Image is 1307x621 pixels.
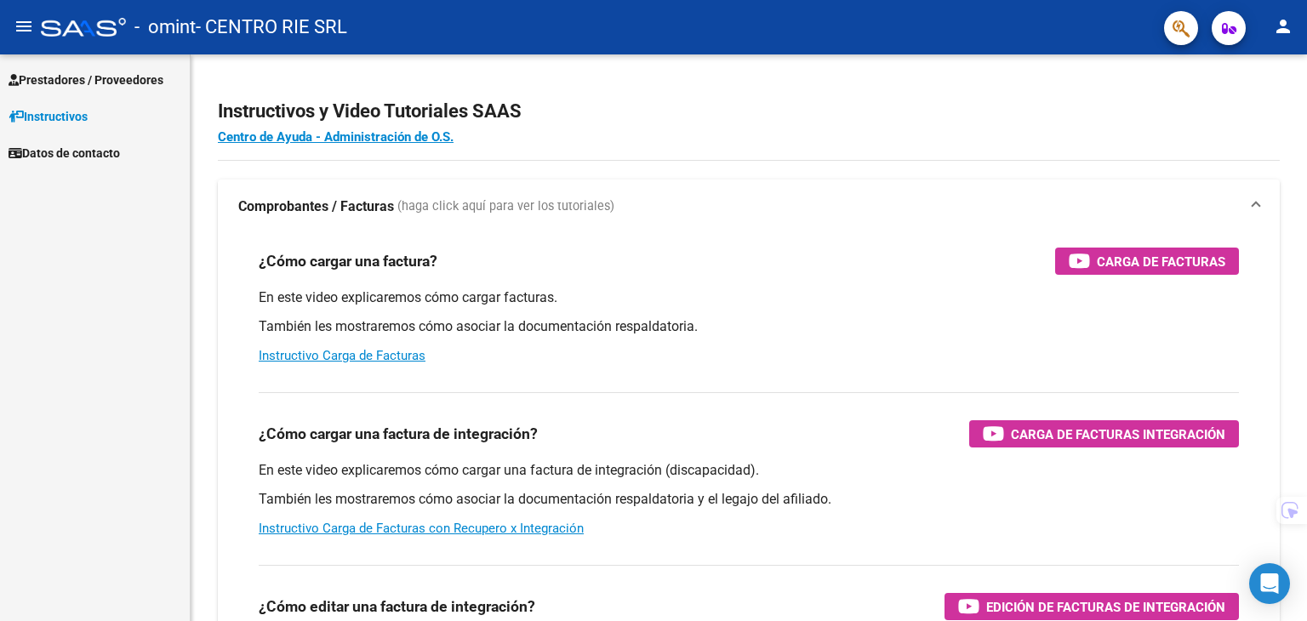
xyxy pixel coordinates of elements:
p: En este video explicaremos cómo cargar facturas. [259,288,1239,307]
button: Edición de Facturas de integración [945,593,1239,620]
a: Instructivo Carga de Facturas con Recupero x Integración [259,521,584,536]
p: También les mostraremos cómo asociar la documentación respaldatoria. [259,317,1239,336]
h3: ¿Cómo editar una factura de integración? [259,595,535,618]
mat-icon: person [1273,16,1293,37]
a: Instructivo Carga de Facturas [259,348,425,363]
p: En este video explicaremos cómo cargar una factura de integración (discapacidad). [259,461,1239,480]
span: Carga de Facturas Integración [1011,424,1225,445]
h2: Instructivos y Video Tutoriales SAAS [218,95,1280,128]
span: Edición de Facturas de integración [986,596,1225,618]
h3: ¿Cómo cargar una factura de integración? [259,422,538,446]
a: Centro de Ayuda - Administración de O.S. [218,129,454,145]
strong: Comprobantes / Facturas [238,197,394,216]
h3: ¿Cómo cargar una factura? [259,249,437,273]
span: (haga click aquí para ver los tutoriales) [397,197,614,216]
span: - omint [134,9,196,46]
button: Carga de Facturas Integración [969,420,1239,447]
p: También les mostraremos cómo asociar la documentación respaldatoria y el legajo del afiliado. [259,490,1239,509]
span: Prestadores / Proveedores [9,71,163,89]
mat-expansion-panel-header: Comprobantes / Facturas (haga click aquí para ver los tutoriales) [218,179,1280,234]
span: Instructivos [9,107,88,126]
mat-icon: menu [14,16,34,37]
button: Carga de Facturas [1055,248,1239,275]
span: - CENTRO RIE SRL [196,9,347,46]
span: Carga de Facturas [1097,251,1225,272]
div: Open Intercom Messenger [1249,563,1290,604]
span: Datos de contacto [9,144,120,162]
